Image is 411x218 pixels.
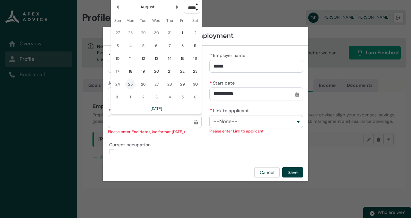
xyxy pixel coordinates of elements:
[176,65,189,78] td: 2025-08-22
[108,32,303,40] h1: Add Employment
[108,60,202,73] button: Type
[189,78,202,91] td: 2025-08-30
[150,39,163,52] td: 2025-08-06
[125,66,136,77] span: 18
[137,39,150,52] td: 2025-08-05
[124,91,137,104] td: 2025-09-01
[137,78,150,91] td: 2025-08-26
[189,65,202,78] td: 2025-08-23
[164,41,175,51] span: 7
[151,92,162,102] span: 3
[209,51,248,59] label: Employer name
[150,65,163,78] td: 2025-08-20
[138,92,148,102] span: 2
[150,52,163,65] td: 2025-08-13
[163,91,176,104] td: 2025-09-04
[177,79,188,89] span: 29
[109,52,111,58] abbr: required
[138,79,148,89] span: 26
[125,79,136,89] span: 25
[151,79,162,89] span: 27
[189,52,202,65] td: 2025-08-16
[190,53,200,64] span: 16
[137,91,150,104] td: 2025-09-02
[282,167,303,177] button: Save
[108,78,128,86] label: Job title
[190,92,200,102] span: 6
[111,52,124,65] td: 2025-08-10
[124,78,137,91] td: 2025-08-25
[189,91,202,104] td: 2025-09-06
[109,140,153,148] span: Current occupation
[209,128,303,134] div: Please enter Link to applicant
[112,92,123,102] span: 31
[209,78,237,86] label: Start date
[112,41,123,51] span: 3
[151,66,162,77] span: 20
[164,92,175,102] span: 4
[163,78,176,91] td: 2025-08-28
[254,167,280,177] button: Cancel
[150,104,162,114] button: [DATE]
[190,66,200,77] span: 23
[125,92,136,102] span: 1
[137,65,150,78] td: 2025-08-19
[209,115,303,128] button: Link to applicant
[125,41,136,51] span: 4
[138,41,148,51] span: 5
[124,39,137,52] td: 2025-08-04
[112,53,123,64] span: 10
[176,91,189,104] td: 2025-09-05
[190,41,200,51] span: 9
[112,66,123,77] span: 17
[151,41,162,51] span: 6
[137,52,150,65] td: 2025-08-12
[214,119,237,124] span: --None--
[164,53,175,64] span: 14
[189,39,202,52] td: 2025-08-09
[177,66,188,77] span: 22
[138,53,148,64] span: 12
[108,51,124,59] label: Type
[150,78,163,91] td: 2025-08-27
[163,52,176,65] td: 2025-08-14
[164,79,175,89] span: 28
[108,106,133,114] label: End date
[210,108,212,114] abbr: required
[176,52,189,65] td: 2025-08-15
[150,91,163,104] td: 2025-09-03
[138,66,148,77] span: 19
[164,66,175,77] span: 21
[177,92,188,102] span: 5
[109,108,111,114] abbr: required
[111,39,124,52] td: 2025-08-03
[108,129,202,135] div: Please enter End date (Use format [DATE])
[177,53,188,64] span: 15
[112,79,123,89] span: 24
[125,53,136,64] span: 11
[163,65,176,78] td: 2025-08-21
[111,91,124,104] td: 2025-08-31
[124,65,137,78] td: 2025-08-18
[176,78,189,91] td: 2025-08-29
[209,106,251,114] label: Link to applicant
[151,53,162,64] span: 13
[176,39,189,52] td: 2025-08-08
[163,39,176,52] td: 2025-08-07
[190,79,200,89] span: 30
[210,52,212,58] abbr: required
[210,80,212,86] abbr: required
[124,52,137,65] td: 2025-08-11
[177,41,188,51] span: 8
[111,78,124,91] td: 2025-08-24
[111,65,124,78] td: 2025-08-17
